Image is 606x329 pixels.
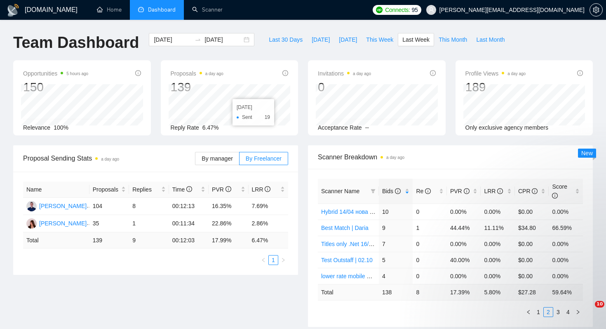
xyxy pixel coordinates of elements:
[507,71,526,76] time: a day ago
[484,188,503,194] span: LRR
[89,182,129,198] th: Proposals
[171,69,223,78] span: Proposals
[264,33,307,46] button: Last 30 Days
[321,225,369,231] a: Best Match | Daria
[321,188,359,194] span: Scanner Name
[450,188,470,194] span: PVR
[402,35,430,44] span: Last Week
[66,71,88,76] time: 5 hours ago
[334,33,362,46] button: [DATE]
[7,4,20,17] img: logo
[54,124,68,131] span: 100%
[154,35,191,44] input: Start date
[379,284,413,300] td: 138
[413,268,447,284] td: 0
[544,308,553,317] a: 2
[515,236,549,252] td: $0.00
[249,215,289,232] td: 2.86%
[209,215,248,232] td: 22.86%
[281,258,286,263] span: right
[195,36,201,43] span: to
[379,220,413,236] td: 9
[533,307,543,317] li: 1
[148,6,176,13] span: Dashboard
[532,188,538,194] span: info-circle
[590,7,603,13] a: setting
[129,198,169,215] td: 8
[278,255,288,265] button: right
[205,71,223,76] time: a day ago
[26,202,87,209] a: MK[PERSON_NAME]
[575,310,580,315] span: right
[447,236,481,252] td: 0.00%
[379,236,413,252] td: 7
[465,124,549,131] span: Only exclusive agency members
[595,301,604,308] span: 10
[195,36,201,43] span: swap-right
[413,220,447,236] td: 1
[321,257,373,263] a: Test Outstaff | 02.10
[395,188,401,194] span: info-circle
[169,198,209,215] td: 00:12:13
[318,284,379,300] td: Total
[563,307,573,317] li: 4
[39,219,87,228] div: [PERSON_NAME]
[265,186,270,192] span: info-circle
[476,35,505,44] span: Last Month
[169,232,209,249] td: 00:12:03
[430,70,436,76] span: info-circle
[590,7,602,13] span: setting
[269,256,278,265] a: 1
[524,307,533,317] button: left
[553,307,563,317] li: 3
[26,220,87,226] a: DB[PERSON_NAME]
[472,33,509,46] button: Last Month
[379,252,413,268] td: 5
[23,79,88,95] div: 150
[434,33,472,46] button: This Month
[376,7,383,13] img: upwork-logo.png
[386,155,404,160] time: a day ago
[398,33,434,46] button: Last Week
[192,6,223,13] a: searchScanner
[312,35,330,44] span: [DATE]
[365,124,369,131] span: --
[171,124,199,131] span: Reply Rate
[518,188,538,194] span: CPR
[439,35,467,44] span: This Month
[93,185,120,194] span: Proposals
[577,70,583,76] span: info-circle
[89,198,129,215] td: 104
[413,284,447,300] td: 8
[554,308,563,317] a: 3
[321,208,438,215] a: Hybrid 14/04 нова 1строчка (був вью 6,25%)
[481,220,515,236] td: 11.11%
[564,308,573,317] a: 4
[26,201,37,211] img: MK
[23,69,88,78] span: Opportunities
[225,186,231,192] span: info-circle
[26,218,37,229] img: DB
[138,7,144,12] span: dashboard
[515,220,549,236] td: $34.80
[413,204,447,220] td: 0
[278,255,288,265] li: Next Page
[552,193,558,199] span: info-circle
[132,185,159,194] span: Replies
[282,70,288,76] span: info-circle
[573,307,583,317] button: right
[321,273,465,279] a: lower rate mobile app 18/11 rate range 80% (було 11%)
[339,35,357,44] span: [DATE]
[413,252,447,268] td: 0
[481,236,515,252] td: 0.00%
[416,188,431,194] span: Re
[249,232,289,249] td: 6.47 %
[447,220,481,236] td: 44.44%
[481,204,515,220] td: 0.00%
[169,215,209,232] td: 00:11:34
[252,186,271,193] span: LRR
[321,241,409,247] a: Titles only .Net 16/06 no greetings
[379,204,413,220] td: 10
[526,310,531,315] span: left
[269,35,303,44] span: Last 30 Days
